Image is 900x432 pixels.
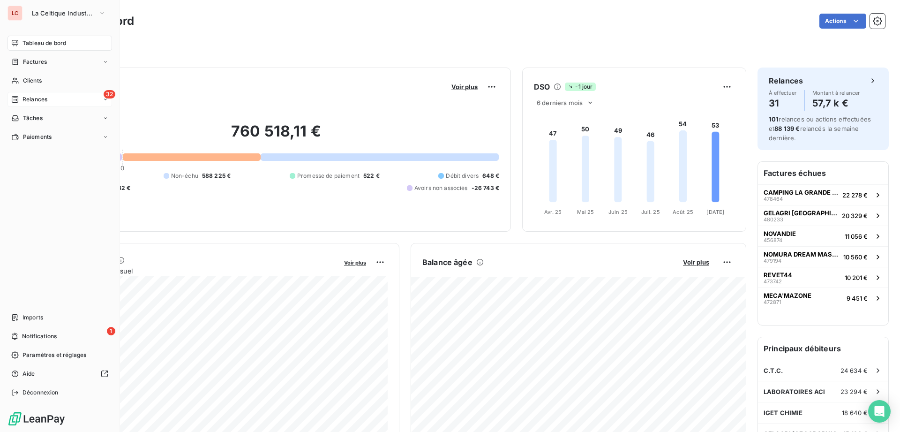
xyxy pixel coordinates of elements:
[577,209,594,215] tspan: Mai 25
[812,96,860,111] h4: 57,7 k €
[565,83,595,91] span: -1 jour
[819,14,866,29] button: Actions
[764,217,783,222] span: 480233
[764,299,781,305] span: 472871
[341,258,369,266] button: Voir plus
[764,250,840,258] span: NOMURA DREAM MASTER EUROPE
[758,246,888,267] button: NOMURA DREAM MASTER EUROPE47919410 560 €
[23,133,52,141] span: Paiements
[764,388,825,395] span: LABORATOIRES ACI
[544,209,562,215] tspan: Avr. 25
[107,327,115,335] span: 1
[764,292,811,299] span: MECA'MAZONE
[758,226,888,246] button: NOVANDIE45687411 056 €
[812,90,860,96] span: Montant à relancer
[482,172,499,180] span: 648 €
[758,288,888,308] button: MECA'MAZONE4728719 451 €
[7,411,66,426] img: Logo LeanPay
[764,271,792,279] span: REVET44
[706,209,724,215] tspan: [DATE]
[23,58,47,66] span: Factures
[840,388,868,395] span: 23 294 €
[769,115,779,123] span: 101
[22,388,59,397] span: Déconnexion
[22,39,66,47] span: Tableau de bord
[764,230,796,237] span: NOVANDIE
[22,95,47,104] span: Relances
[683,258,709,266] span: Voir plus
[449,83,480,91] button: Voir plus
[171,172,198,180] span: Non-échu
[868,400,891,423] div: Open Intercom Messenger
[7,6,22,21] div: LC
[363,172,380,180] span: 522 €
[202,172,231,180] span: 588 225 €
[32,9,95,17] span: La Celtique Industrielle
[344,259,366,266] span: Voir plus
[608,209,628,215] tspan: Juin 25
[534,81,550,92] h6: DSO
[758,205,888,226] button: GELAGRI [GEOGRAPHIC_DATA]48023320 329 €
[422,257,472,268] h6: Balance âgée
[758,337,888,360] h6: Principaux débiteurs
[537,99,583,106] span: 6 derniers mois
[764,237,782,243] span: 456874
[23,114,43,122] span: Tâches
[764,209,838,217] span: GELAGRI [GEOGRAPHIC_DATA]
[22,370,35,378] span: Aide
[774,125,800,132] span: 88 139 €
[297,172,360,180] span: Promesse de paiement
[842,191,868,199] span: 22 278 €
[22,351,86,359] span: Paramètres et réglages
[764,409,803,417] span: IGET CHIMIE
[758,184,888,205] button: CAMPING LA GRANDE VEYIERE47846422 278 €
[23,76,42,85] span: Clients
[764,189,839,196] span: CAMPING LA GRANDE VEYIERE
[104,90,115,99] span: 32
[446,172,479,180] span: Débit divers
[673,209,693,215] tspan: Août 25
[53,266,337,276] span: Chiffre d'affaires mensuel
[769,96,797,111] h4: 31
[845,233,868,240] span: 11 056 €
[842,409,868,417] span: 18 640 €
[22,332,57,341] span: Notifications
[769,90,797,96] span: À effectuer
[764,196,783,202] span: 478464
[120,164,124,172] span: 0
[758,162,888,184] h6: Factures échues
[451,83,478,91] span: Voir plus
[22,313,43,322] span: Imports
[843,253,868,261] span: 10 560 €
[53,122,499,150] h2: 760 518,11 €
[845,274,868,281] span: 10 201 €
[641,209,660,215] tspan: Juil. 25
[7,366,112,381] a: Aide
[472,184,499,192] span: -26 743 €
[840,367,868,374] span: 24 634 €
[847,295,868,302] span: 9 451 €
[842,212,868,220] span: 20 329 €
[769,75,803,86] h6: Relances
[414,184,468,192] span: Avoirs non associés
[764,258,781,264] span: 479194
[769,115,871,142] span: relances ou actions effectuées et relancés la semaine dernière.
[758,267,888,288] button: REVET4447374210 201 €
[764,279,782,284] span: 473742
[680,258,712,266] button: Voir plus
[764,367,783,374] span: C.T.C.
